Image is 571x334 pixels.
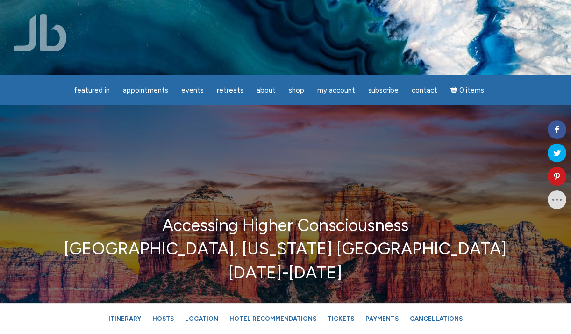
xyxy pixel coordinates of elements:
a: Events [176,81,209,100]
span: 0 items [459,87,484,94]
a: Cancellations [405,311,467,327]
span: Appointments [123,86,168,94]
img: Jamie Butler. The Everyday Medium [14,14,67,51]
span: Contact [412,86,437,94]
span: Shop [289,86,304,94]
i: Cart [450,86,459,94]
a: Hotel Recommendations [225,311,321,327]
span: Retreats [217,86,243,94]
span: Shares [551,114,566,118]
a: About [251,81,281,100]
a: Cart0 items [445,80,490,100]
a: Contact [406,81,443,100]
span: featured in [74,86,110,94]
span: About [257,86,276,94]
a: Shop [283,81,310,100]
span: My Account [317,86,355,94]
a: Hosts [148,311,178,327]
span: Subscribe [368,86,399,94]
a: My Account [312,81,361,100]
a: Tickets [323,311,359,327]
p: Accessing Higher Consciousness [GEOGRAPHIC_DATA], [US_STATE] [GEOGRAPHIC_DATA] [DATE]-[DATE] [29,214,542,284]
a: featured in [68,81,115,100]
a: Appointments [117,81,174,100]
a: Retreats [211,81,249,100]
a: Payments [361,311,403,327]
span: Events [181,86,204,94]
a: Itinerary [104,311,146,327]
a: Subscribe [363,81,404,100]
a: Location [180,311,223,327]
